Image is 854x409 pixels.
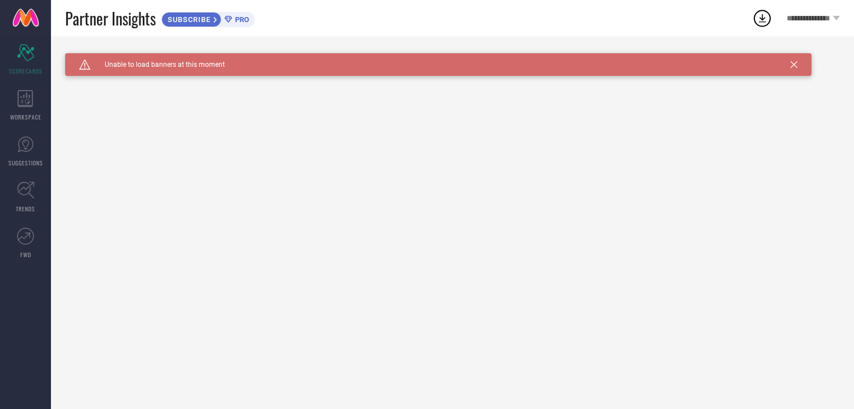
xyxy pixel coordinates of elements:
span: WORKSPACE [10,113,41,121]
span: SUGGESTIONS [8,159,43,167]
span: SCORECARDS [9,67,42,75]
span: Partner Insights [65,7,156,30]
span: Unable to load banners at this moment [91,61,225,69]
a: SUBSCRIBEPRO [161,9,255,27]
span: FWD [20,250,31,259]
span: PRO [232,15,249,24]
span: SUBSCRIBE [162,15,213,24]
div: Unable to load filters at this moment. Please try later. [65,53,840,62]
span: TRENDS [16,204,35,213]
div: Open download list [752,8,772,28]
